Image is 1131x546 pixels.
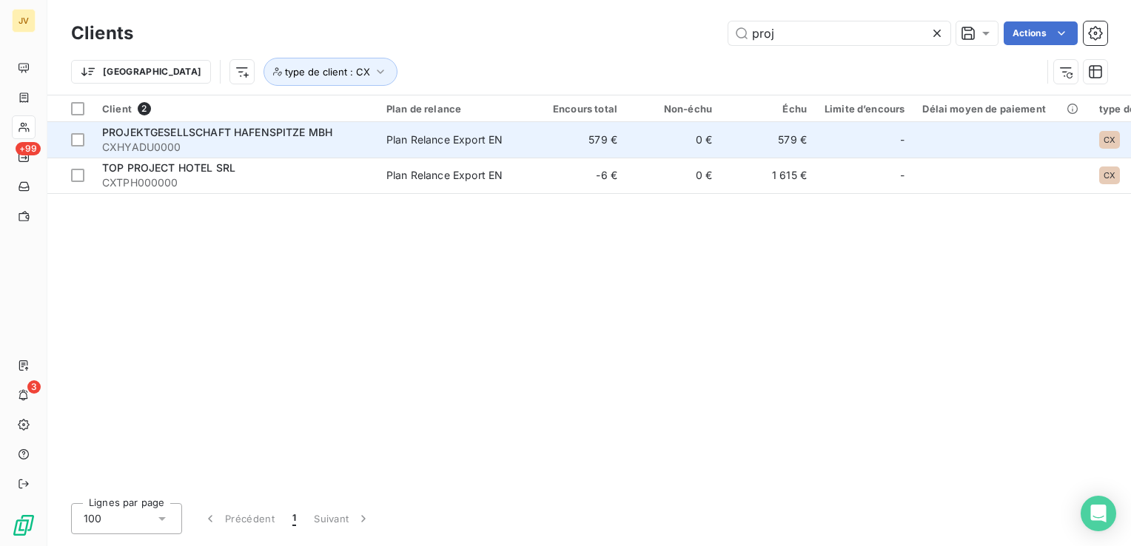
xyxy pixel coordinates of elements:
[1004,21,1078,45] button: Actions
[900,132,905,147] span: -
[285,66,370,78] span: type de client : CX
[635,103,712,115] div: Non-échu
[194,503,283,534] button: Précédent
[71,60,211,84] button: [GEOGRAPHIC_DATA]
[12,513,36,537] img: Logo LeanPay
[102,140,369,155] span: CXHYADU0000
[386,168,503,183] div: Plan Relance Export EN
[12,9,36,33] div: JV
[1081,496,1116,531] div: Open Intercom Messenger
[626,158,721,193] td: 0 €
[900,168,905,183] span: -
[27,380,41,394] span: 3
[386,103,523,115] div: Plan de relance
[922,103,1081,115] div: Délai moyen de paiement
[540,103,617,115] div: Encours total
[102,126,332,138] span: PROJEKTGESELLSCHAFT HAFENSPITZE MBH
[305,503,380,534] button: Suivant
[728,21,950,45] input: Rechercher
[102,161,235,174] span: TOP PROJECT HOTEL SRL
[730,103,807,115] div: Échu
[1104,171,1115,180] span: CX
[626,122,721,158] td: 0 €
[84,511,101,526] span: 100
[283,503,305,534] button: 1
[386,132,503,147] div: Plan Relance Export EN
[16,142,41,155] span: +99
[138,102,151,115] span: 2
[71,20,133,47] h3: Clients
[102,103,132,115] span: Client
[531,158,626,193] td: -6 €
[292,511,296,526] span: 1
[102,175,369,190] span: CXTPH000000
[1104,135,1115,144] span: CX
[721,158,816,193] td: 1 615 €
[264,58,397,86] button: type de client : CX
[531,122,626,158] td: 579 €
[721,122,816,158] td: 579 €
[825,103,905,115] div: Limite d’encours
